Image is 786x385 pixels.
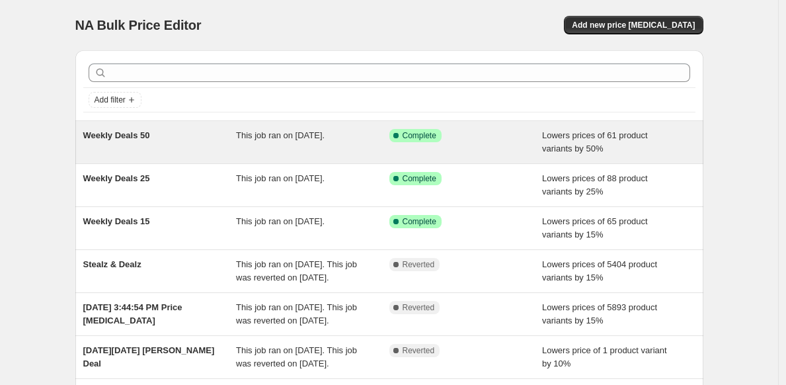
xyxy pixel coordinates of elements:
span: Weekly Deals 25 [83,173,150,183]
span: This job ran on [DATE]. This job was reverted on [DATE]. [236,345,357,368]
span: This job ran on [DATE]. This job was reverted on [DATE]. [236,302,357,325]
span: Lowers prices of 5404 product variants by 15% [542,259,657,282]
span: Complete [403,173,436,184]
span: Complete [403,130,436,141]
span: This job ran on [DATE]. [236,130,325,140]
span: [DATE][DATE] [PERSON_NAME] Deal [83,345,215,368]
span: Lowers prices of 5893 product variants by 15% [542,302,657,325]
span: Reverted [403,302,435,313]
span: Complete [403,216,436,227]
span: NA Bulk Price Editor [75,18,202,32]
span: Lowers prices of 65 product variants by 15% [542,216,648,239]
span: Weekly Deals 15 [83,216,150,226]
span: Lowers price of 1 product variant by 10% [542,345,667,368]
span: Reverted [403,345,435,356]
span: Add new price [MEDICAL_DATA] [572,20,695,30]
span: Weekly Deals 50 [83,130,150,140]
span: This job ran on [DATE]. This job was reverted on [DATE]. [236,259,357,282]
button: Add new price [MEDICAL_DATA] [564,16,703,34]
span: Stealz & Dealz [83,259,141,269]
span: Lowers prices of 88 product variants by 25% [542,173,648,196]
span: Lowers prices of 61 product variants by 50% [542,130,648,153]
span: [DATE] 3:44:54 PM Price [MEDICAL_DATA] [83,302,182,325]
span: This job ran on [DATE]. [236,173,325,183]
span: Reverted [403,259,435,270]
span: Add filter [95,95,126,105]
button: Add filter [89,92,141,108]
span: This job ran on [DATE]. [236,216,325,226]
